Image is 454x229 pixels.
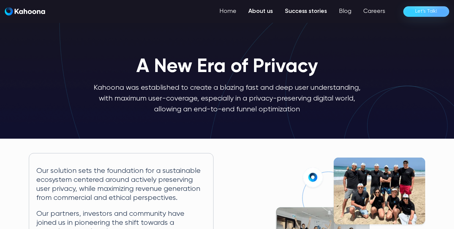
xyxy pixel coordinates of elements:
[333,5,357,17] a: Blog
[415,7,437,16] div: Let’s Talk!
[5,7,45,16] img: Kahoona logo white
[5,7,45,16] a: home
[213,5,242,17] a: Home
[242,5,279,17] a: About us
[403,6,449,17] a: Let’s Talk!
[279,5,333,17] a: Success stories
[36,167,206,202] p: Our solution sets the foundation for a sustainable ecosystem centered around actively preserving ...
[136,56,318,77] h1: A New Era of Privacy
[357,5,391,17] a: Careers
[92,82,362,115] p: Kahoona was established to create a blazing fast and deep user understanding, with maximum user-c...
